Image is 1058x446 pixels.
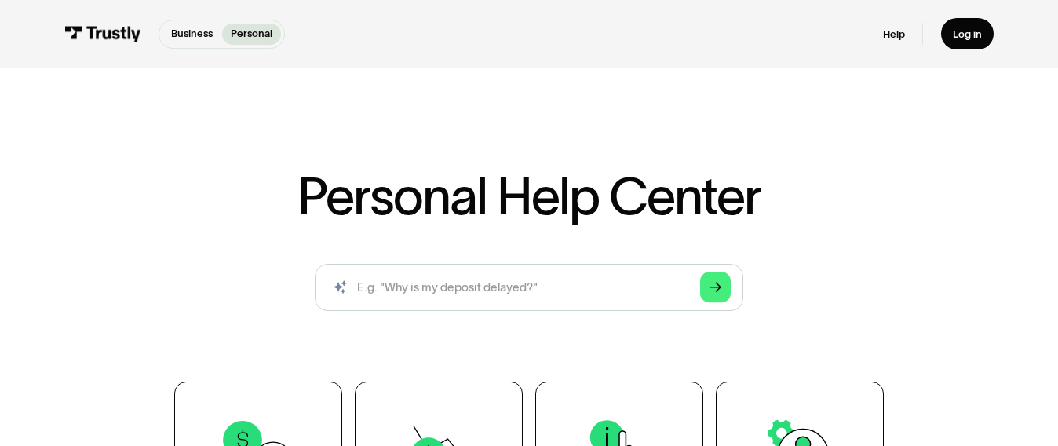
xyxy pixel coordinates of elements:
[64,26,141,42] img: Trustly Logo
[883,27,905,41] a: Help
[315,264,742,311] input: search
[171,26,213,42] p: Business
[231,26,272,42] p: Personal
[941,18,994,49] a: Log in
[315,264,742,311] form: Search
[953,27,982,41] div: Log in
[222,24,282,45] a: Personal
[162,24,222,45] a: Business
[297,170,761,222] h1: Personal Help Center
